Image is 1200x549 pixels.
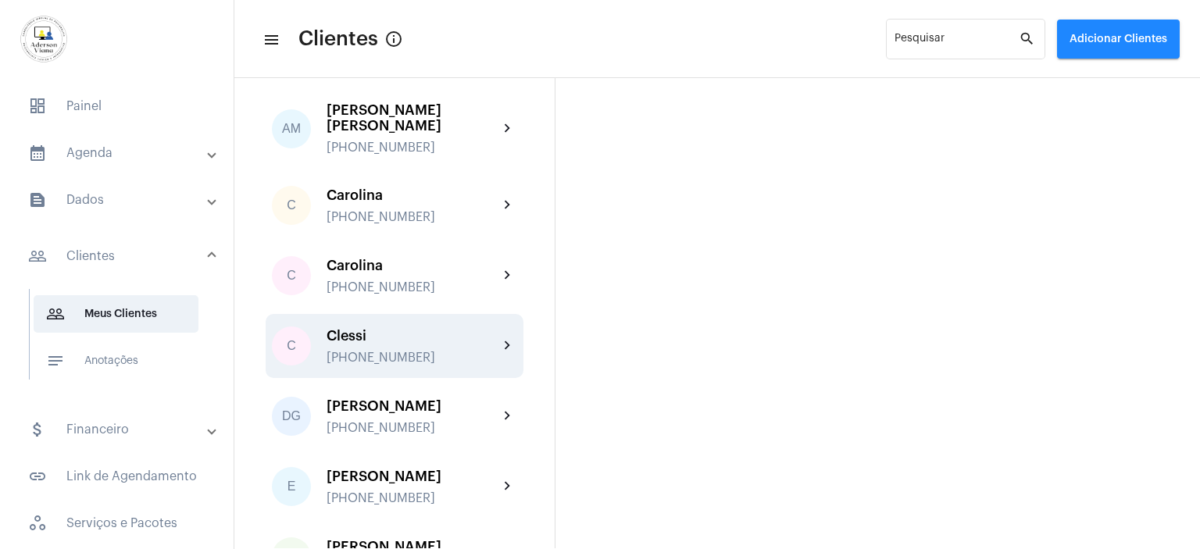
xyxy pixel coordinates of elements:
[28,144,47,162] mat-icon: sidenav icon
[28,420,47,439] mat-icon: sidenav icon
[28,420,209,439] mat-panel-title: Financeiro
[272,186,311,225] div: C
[272,256,311,295] div: C
[327,328,498,344] div: Clessi
[498,337,517,355] mat-icon: chevron_right
[498,266,517,285] mat-icon: chevron_right
[16,458,218,495] span: Link de Agendamento
[28,191,209,209] mat-panel-title: Dados
[327,351,498,365] div: [PHONE_NUMBER]
[327,187,498,203] div: Carolina
[34,342,198,380] span: Anotações
[895,36,1019,48] input: Pesquisar
[378,23,409,55] button: Button that displays a tooltip when focused or hovered over
[1070,34,1167,45] span: Adicionar Clientes
[384,30,403,48] mat-icon: Button that displays a tooltip when focused or hovered over
[327,491,498,505] div: [PHONE_NUMBER]
[28,97,47,116] span: sidenav icon
[298,27,378,52] span: Clientes
[498,119,517,138] mat-icon: chevron_right
[9,231,234,281] mat-expansion-panel-header: sidenav iconClientes
[327,469,498,484] div: [PERSON_NAME]
[9,134,234,172] mat-expansion-panel-header: sidenav iconAgenda
[327,102,498,134] div: [PERSON_NAME] [PERSON_NAME]
[498,196,517,215] mat-icon: chevron_right
[46,351,65,370] mat-icon: sidenav icon
[34,295,198,333] span: Meus Clientes
[28,191,47,209] mat-icon: sidenav icon
[9,181,234,219] mat-expansion-panel-header: sidenav iconDados
[9,411,234,448] mat-expansion-panel-header: sidenav iconFinanceiro
[272,109,311,148] div: AM
[1057,20,1180,59] button: Adicionar Clientes
[498,407,517,426] mat-icon: chevron_right
[9,281,234,401] div: sidenav iconClientes
[12,8,75,70] img: d7e3195d-0907-1efa-a796-b593d293ae59.png
[272,397,311,436] div: DG
[28,514,47,533] span: sidenav icon
[327,280,498,294] div: [PHONE_NUMBER]
[1019,30,1037,48] mat-icon: search
[28,144,209,162] mat-panel-title: Agenda
[272,467,311,506] div: E
[16,504,218,542] span: Serviços e Pacotes
[327,258,498,273] div: Carolina
[327,421,498,435] div: [PHONE_NUMBER]
[272,326,311,365] div: C
[28,467,47,486] mat-icon: sidenav icon
[327,398,498,414] div: [PERSON_NAME]
[327,210,498,224] div: [PHONE_NUMBER]
[28,247,209,266] mat-panel-title: Clientes
[46,305,65,323] mat-icon: sidenav icon
[16,87,218,125] span: Painel
[498,477,517,496] mat-icon: chevron_right
[262,30,278,49] mat-icon: sidenav icon
[28,247,47,266] mat-icon: sidenav icon
[327,141,498,155] div: [PHONE_NUMBER]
